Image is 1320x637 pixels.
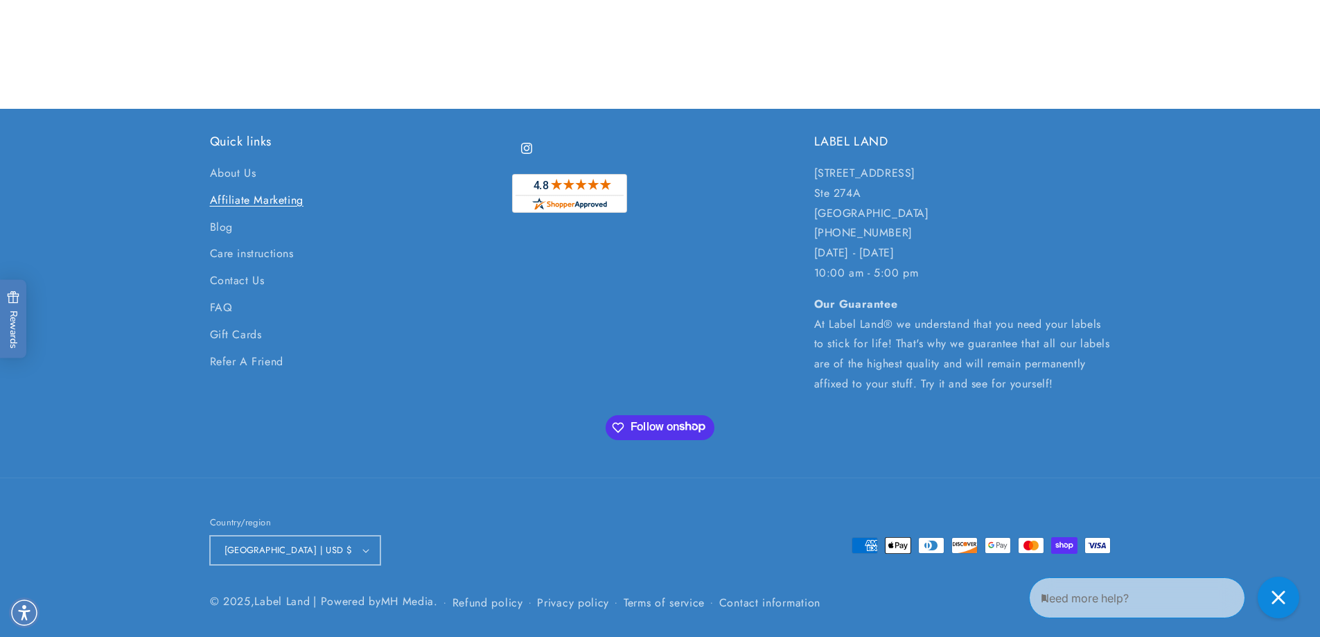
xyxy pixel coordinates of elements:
a: Terms of service [624,593,705,612]
small: © 2025, [210,593,310,609]
small: | Powered by . [313,593,438,609]
a: Affiliate Marketing [210,187,303,214]
h2: LABEL LAND [814,134,1111,150]
a: Label Land [254,593,310,609]
p: [STREET_ADDRESS] Ste 274A [GEOGRAPHIC_DATA] [PHONE_NUMBER] [DATE] - [DATE] 10:00 am - 5:00 pm [814,164,1111,283]
span: [GEOGRAPHIC_DATA] | USD $ [225,543,353,557]
a: Gift Cards [210,322,262,349]
a: FAQ [210,295,233,322]
a: Blog [210,214,233,241]
button: [GEOGRAPHIC_DATA] | USD $ [210,536,380,565]
a: Contact Us [210,268,265,295]
div: Accessibility Menu [9,597,39,628]
a: MH Media - open in a new tab [381,593,434,609]
a: Contact information [719,593,820,612]
a: Refund policy [452,593,523,612]
a: Privacy policy [537,593,609,612]
h2: Country/region [210,516,380,530]
a: Care instructions [210,241,294,268]
a: shopperapproved.com [512,174,627,220]
iframe: Gorgias Floating Chat [1029,572,1306,623]
a: About Us [210,164,256,187]
p: At Label Land® we understand that you need your labels to stick for life! That's why we guarantee... [814,295,1111,394]
span: Rewards [7,290,20,348]
a: Refer A Friend [210,349,283,376]
h2: Quick links [210,134,507,150]
strong: Our Guarantee [814,296,898,312]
